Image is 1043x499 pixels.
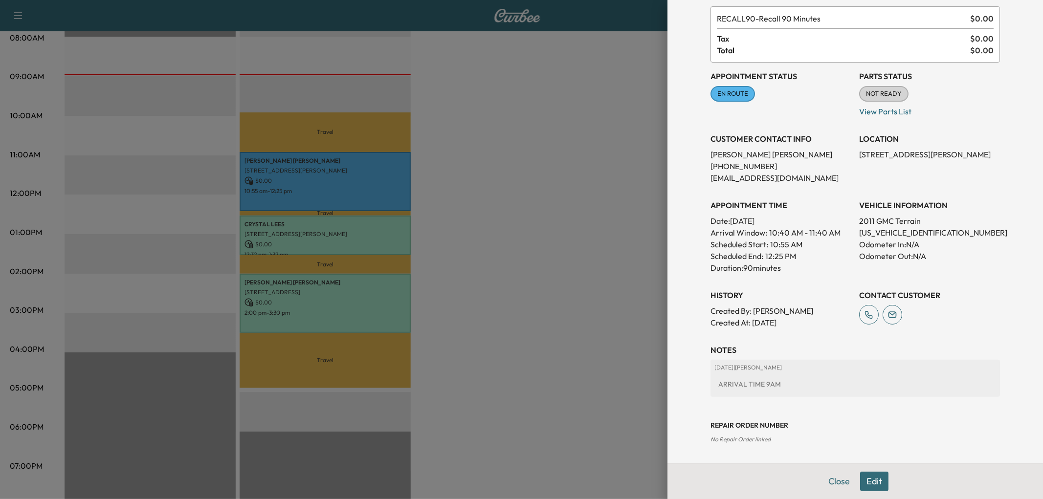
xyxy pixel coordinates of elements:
[710,262,851,274] p: Duration: 90 minutes
[710,317,851,328] p: Created At : [DATE]
[717,13,966,24] span: Recall 90 Minutes
[710,420,1000,430] h3: Repair Order number
[860,472,888,491] button: Edit
[717,33,970,44] span: Tax
[711,89,754,99] span: EN ROUTE
[859,215,1000,227] p: 2011 GMC Terrain
[859,289,1000,301] h3: CONTACT CUSTOMER
[710,250,763,262] p: Scheduled End:
[710,239,768,250] p: Scheduled Start:
[710,227,851,239] p: Arrival Window:
[859,239,1000,250] p: Odometer In: N/A
[710,435,771,443] span: No Repair Order linked
[769,227,841,239] span: 10:40 AM - 11:40 AM
[710,344,1000,356] h3: NOTES
[710,149,851,160] p: [PERSON_NAME] [PERSON_NAME]
[970,33,994,44] span: $ 0.00
[710,199,851,211] h3: APPOINTMENT TIME
[860,89,908,99] span: NOT READY
[710,133,851,145] h3: CUSTOMER CONTACT INFO
[710,215,851,227] p: Date: [DATE]
[770,239,802,250] p: 10:55 AM
[717,44,970,56] span: Total
[859,250,1000,262] p: Odometer Out: N/A
[859,102,1000,117] p: View Parts List
[970,13,994,24] span: $ 0.00
[710,70,851,82] h3: Appointment Status
[714,364,996,371] p: [DATE] | [PERSON_NAME]
[710,305,851,317] p: Created By : [PERSON_NAME]
[859,227,1000,239] p: [US_VEHICLE_IDENTIFICATION_NUMBER]
[859,199,1000,211] h3: VEHICLE INFORMATION
[859,70,1000,82] h3: Parts Status
[710,160,851,172] p: [PHONE_NUMBER]
[859,133,1000,145] h3: LOCATION
[765,250,796,262] p: 12:25 PM
[710,172,851,184] p: [EMAIL_ADDRESS][DOMAIN_NAME]
[714,375,996,393] div: ARRIVAL TIME 9AM
[822,472,856,491] button: Close
[710,289,851,301] h3: History
[970,44,994,56] span: $ 0.00
[859,149,1000,160] p: [STREET_ADDRESS][PERSON_NAME]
